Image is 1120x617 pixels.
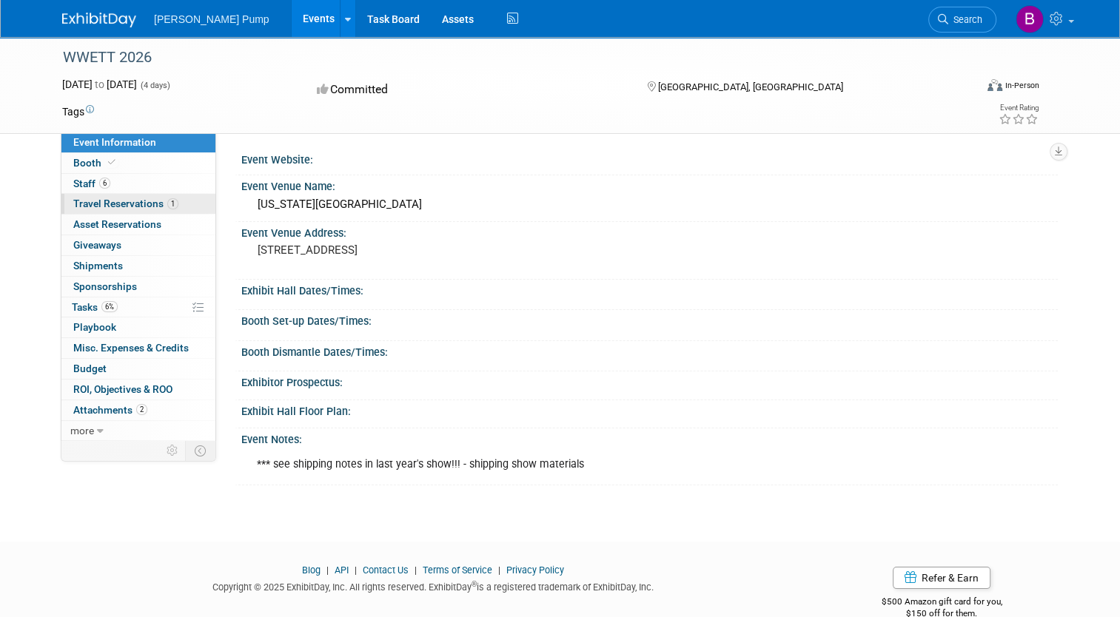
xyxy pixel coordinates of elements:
div: Event Notes: [241,428,1058,447]
span: Giveaways [73,239,121,251]
a: API [335,564,349,576]
span: Event Information [73,136,156,148]
div: Event Format [895,77,1039,99]
div: WWETT 2026 [58,44,956,71]
span: 6 [99,178,110,189]
span: | [494,564,504,576]
span: [PERSON_NAME] Pump [154,13,269,25]
td: Personalize Event Tab Strip [160,441,186,460]
span: | [411,564,420,576]
div: Exhibit Hall Floor Plan: [241,400,1058,419]
span: more [70,425,94,436]
a: Sponsorships [61,277,215,297]
div: Booth Set-up Dates/Times: [241,310,1058,328]
a: Playbook [61,317,215,337]
div: *** see shipping notes in last year's show!!! - shipping show materials [247,450,898,479]
img: Format-Inperson.png [987,79,1002,91]
div: Event Rating [999,104,1039,112]
span: 6% [101,301,118,312]
a: ROI, Objectives & ROO [61,380,215,399]
sup: ® [472,580,477,588]
span: Shipments [73,260,123,272]
div: Committed [312,77,623,103]
a: Staff6 [61,174,215,194]
div: Exhibit Hall Dates/Times: [241,280,1058,298]
div: Event Venue Address: [241,222,1058,240]
span: Asset Reservations [73,218,161,230]
span: 1 [167,198,178,209]
span: [GEOGRAPHIC_DATA], [GEOGRAPHIC_DATA] [658,81,843,92]
span: Budget [73,363,107,374]
td: Toggle Event Tabs [186,441,216,460]
a: Travel Reservations1 [61,194,215,214]
div: In-Person [1005,80,1039,91]
span: Search [948,14,982,25]
a: Asset Reservations [61,215,215,235]
a: Search [928,7,996,33]
span: [DATE] [DATE] [62,78,137,90]
span: (4 days) [139,81,170,90]
img: Brian Lee [1016,5,1044,33]
a: Misc. Expenses & Credits [61,338,215,358]
a: Tasks6% [61,297,215,317]
span: Tasks [72,301,118,313]
a: Shipments [61,256,215,276]
a: Contact Us [363,564,409,576]
span: Staff [73,178,110,189]
i: Booth reservation complete [108,158,115,166]
span: Booth [73,157,118,169]
span: ROI, Objectives & ROO [73,383,172,395]
a: Refer & Earn [893,567,990,589]
span: | [323,564,332,576]
a: Event Information [61,132,215,152]
a: more [61,421,215,441]
div: Copyright © 2025 ExhibitDay, Inc. All rights reserved. ExhibitDay is a registered trademark of Ex... [62,577,803,594]
span: to [93,78,107,90]
span: Misc. Expenses & Credits [73,342,189,354]
a: Budget [61,359,215,379]
a: Booth [61,153,215,173]
a: Attachments2 [61,400,215,420]
div: Exhibitor Prospectus: [241,371,1058,390]
span: | [351,564,361,576]
span: Playbook [73,321,116,333]
a: Giveaways [61,235,215,255]
a: Privacy Policy [506,564,564,576]
div: Event Venue Name: [241,175,1058,194]
td: Tags [62,104,94,119]
img: ExhibitDay [62,13,136,27]
div: Booth Dismantle Dates/Times: [241,341,1058,360]
span: Travel Reservations [73,198,178,209]
div: [US_STATE][GEOGRAPHIC_DATA] [252,193,1047,216]
span: Sponsorships [73,280,137,292]
pre: [STREET_ADDRESS] [258,243,566,257]
span: Attachments [73,404,147,416]
span: 2 [136,404,147,415]
div: Event Website: [241,149,1058,167]
a: Blog [302,564,321,576]
a: Terms of Service [423,564,492,576]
